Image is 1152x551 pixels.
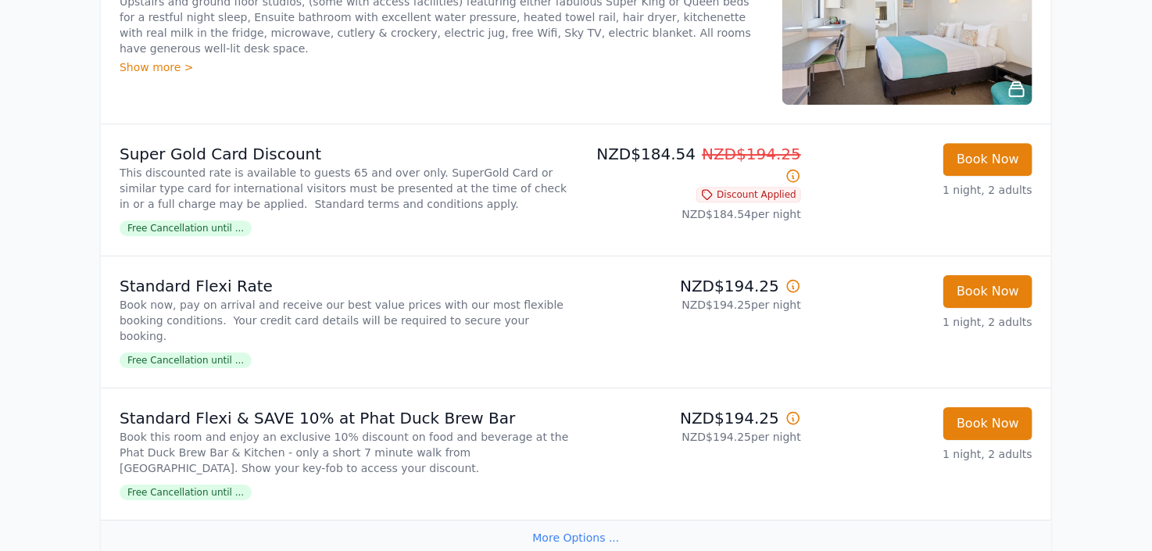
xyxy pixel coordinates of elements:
[702,145,801,163] span: NZD$194.25
[120,220,252,236] span: Free Cancellation until ...
[120,165,570,212] p: This discounted rate is available to guests 65 and over only. SuperGold Card or similar type card...
[814,314,1032,330] p: 1 night, 2 adults
[120,143,570,165] p: Super Gold Card Discount
[582,206,801,222] p: NZD$184.54 per night
[582,297,801,313] p: NZD$194.25 per night
[120,429,570,476] p: Book this room and enjoy an exclusive 10% discount on food and beverage at the Phat Duck Brew Bar...
[943,275,1032,308] button: Book Now
[582,407,801,429] p: NZD$194.25
[120,297,570,344] p: Book now, pay on arrival and receive our best value prices with our most flexible booking conditi...
[814,446,1032,462] p: 1 night, 2 adults
[582,275,801,297] p: NZD$194.25
[943,143,1032,176] button: Book Now
[582,143,801,187] p: NZD$184.54
[582,429,801,445] p: NZD$194.25 per night
[696,187,801,202] span: Discount Applied
[814,182,1032,198] p: 1 night, 2 adults
[120,407,570,429] p: Standard Flexi & SAVE 10% at Phat Duck Brew Bar
[120,485,252,500] span: Free Cancellation until ...
[120,352,252,368] span: Free Cancellation until ...
[943,407,1032,440] button: Book Now
[120,59,764,75] div: Show more >
[120,275,570,297] p: Standard Flexi Rate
